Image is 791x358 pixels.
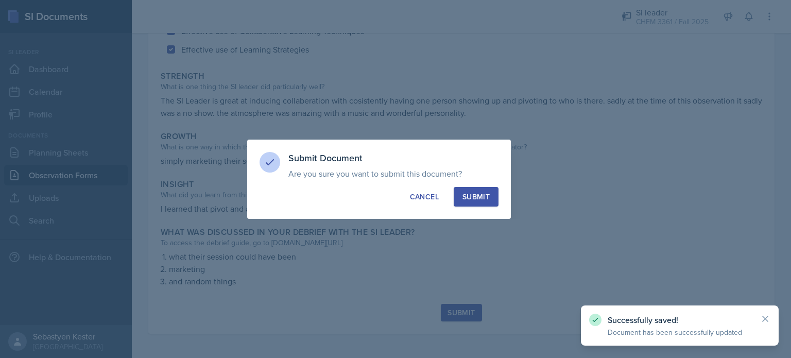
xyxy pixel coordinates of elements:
[401,187,448,207] button: Cancel
[454,187,498,207] button: Submit
[462,192,490,202] div: Submit
[608,327,752,337] p: Document has been successfully updated
[288,168,498,179] p: Are you sure you want to submit this document?
[288,152,498,164] h3: Submit Document
[608,315,752,325] p: Successfully saved!
[410,192,439,202] div: Cancel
